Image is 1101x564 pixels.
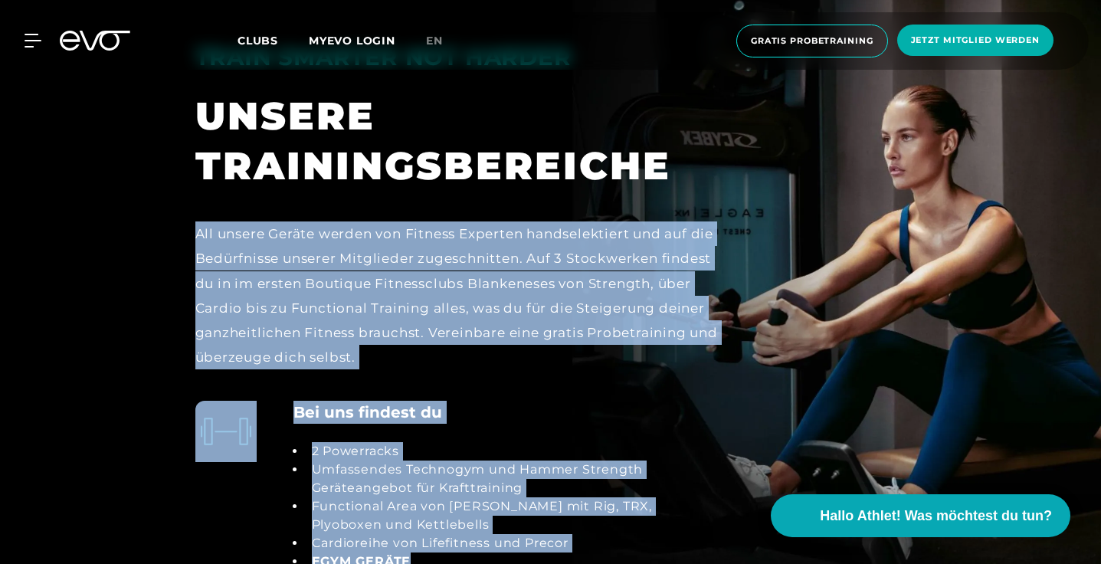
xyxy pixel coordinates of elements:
[306,534,723,553] li: Cardioreihe von Lifefitness und Precor
[426,34,443,48] span: en
[306,442,723,461] li: 2 Powerracks
[293,401,442,424] h4: Bei uns findest du
[426,32,461,50] a: en
[195,221,723,370] div: All unsere Geräte werden von Fitness Experten handselektiert und auf die Bedürfnisse unserer Mitg...
[238,34,278,48] span: Clubs
[309,34,395,48] a: MYEVO LOGIN
[751,34,873,48] span: Gratis Probetraining
[893,25,1058,57] a: Jetzt Mitglied werden
[195,91,723,191] div: UNSERE TRAININGSBEREICHE
[732,25,893,57] a: Gratis Probetraining
[306,461,723,497] li: Umfassendes Technogym und Hammer Strength Geräteangebot für Krafttraining
[238,33,309,48] a: Clubs
[911,34,1040,47] span: Jetzt Mitglied werden
[820,506,1052,526] span: Hallo Athlet! Was möchtest du tun?
[306,497,723,534] li: Functional Area von [PERSON_NAME] mit Rig, TRX, Plyoboxen und Kettlebells
[771,494,1070,537] button: Hallo Athlet! Was möchtest du tun?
